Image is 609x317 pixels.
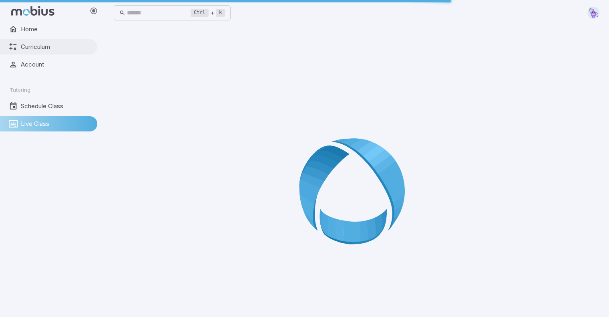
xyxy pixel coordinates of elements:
img: pentagon.svg [587,7,599,19]
span: Home [21,25,92,34]
span: Curriculum [21,42,92,51]
kbd: k [216,9,225,17]
div: + [191,8,225,18]
span: Schedule Class [21,102,92,111]
kbd: Ctrl [191,9,209,17]
span: Tutoring [10,86,30,93]
span: Account [21,60,92,69]
span: Live Class [21,119,92,128]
